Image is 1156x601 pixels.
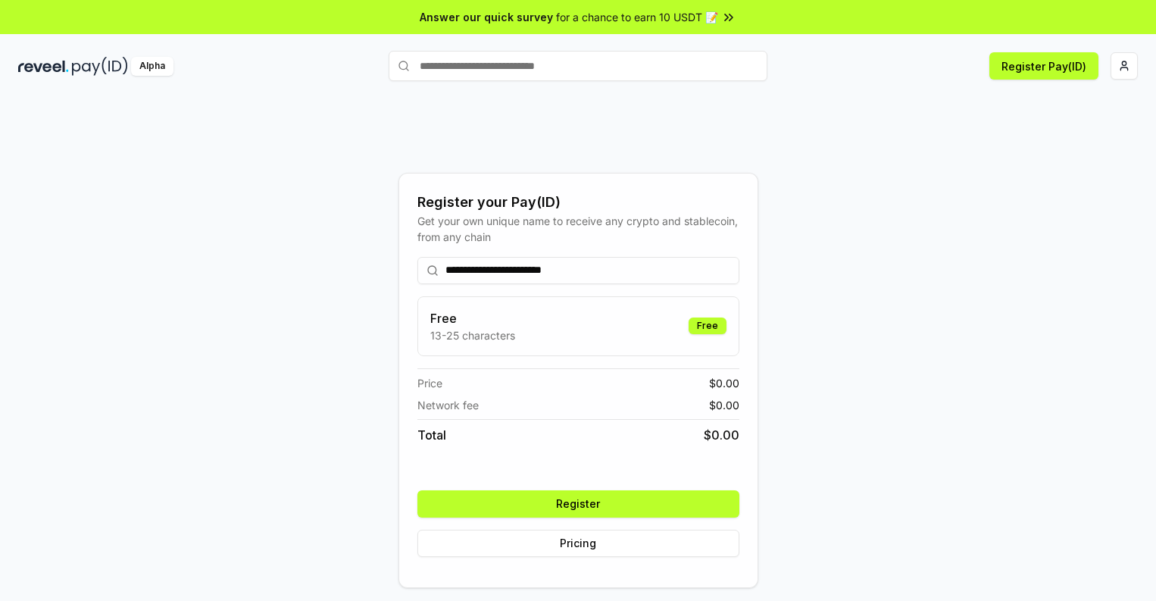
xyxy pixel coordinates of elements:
[417,192,739,213] div: Register your Pay(ID)
[417,426,446,444] span: Total
[556,9,718,25] span: for a chance to earn 10 USDT 📝
[417,375,442,391] span: Price
[417,213,739,245] div: Get your own unique name to receive any crypto and stablecoin, from any chain
[689,318,726,334] div: Free
[420,9,553,25] span: Answer our quick survey
[430,327,515,343] p: 13-25 characters
[417,397,479,413] span: Network fee
[417,530,739,557] button: Pricing
[417,490,739,518] button: Register
[430,309,515,327] h3: Free
[709,397,739,413] span: $ 0.00
[18,57,69,76] img: reveel_dark
[709,375,739,391] span: $ 0.00
[989,52,1098,80] button: Register Pay(ID)
[131,57,173,76] div: Alpha
[704,426,739,444] span: $ 0.00
[72,57,128,76] img: pay_id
